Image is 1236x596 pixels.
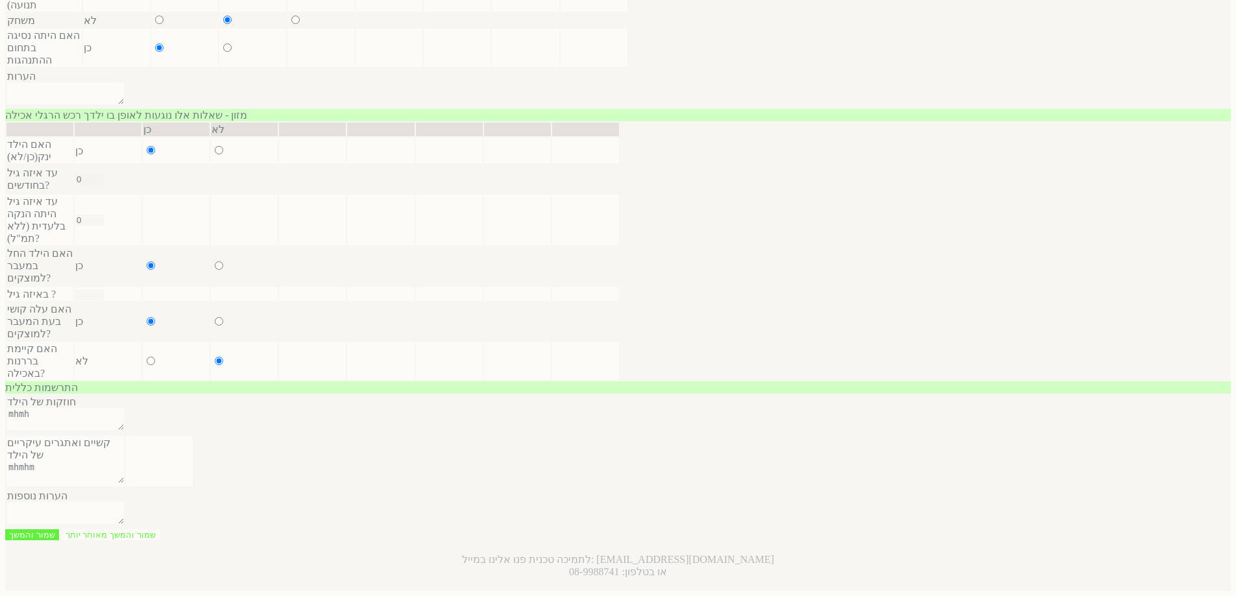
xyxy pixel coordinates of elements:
td: לא [83,13,150,27]
label: הערות [7,71,36,82]
td: עד איזה גיל בחודשים? [6,166,73,192]
input: כן [147,317,155,326]
input: לא רלוונטי [291,16,300,24]
input: לא [215,357,223,365]
td: כן [143,123,210,136]
td: האם עלה קושי בעת המעבר למוצקים? [6,302,73,340]
input: כן [155,16,164,24]
input: לא [223,16,232,24]
input: שמור והמשך מאוחר יותר [62,529,160,540]
td: כן [75,302,141,340]
td: האם הילד החל במעבר למוצקים? [6,246,73,285]
input: כן [147,357,155,365]
input: לא [215,146,223,154]
td: האם קיימת בררנות באכילה? [6,342,73,380]
input: כן [155,43,164,52]
div: מזון - שאלות אלו נוגעות לאופן בו ילדך רכש הרגלי אכילה [5,109,1231,121]
input: כן [147,146,155,154]
div: התרשמות כללית [5,381,1231,394]
label: קשיים ואתגרים עיקריים של הילד [7,437,110,460]
td: כן [75,246,141,285]
label: חוזקות של הילד [7,396,76,407]
input: שמור והמשך [5,529,59,540]
input: לא [223,43,232,52]
td: כן [75,137,141,163]
td: כן [83,29,150,67]
td: עד איזה גיל היתה הנקה בלעדית (ללא תמ"ל)? [6,195,73,245]
input: כן [147,261,155,270]
input: לא [215,261,223,270]
input: לא [215,317,223,326]
td: האם הילד ינק(כן/לא) [6,137,73,163]
td: האם היתה נסיגה בתחום ההתנהגות [6,29,82,67]
td: באיזה גיל ? [6,287,73,301]
td: לא [75,342,141,380]
td: לא [211,123,278,136]
label: הערות נוספות [7,490,67,501]
td: משחק [6,13,82,27]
